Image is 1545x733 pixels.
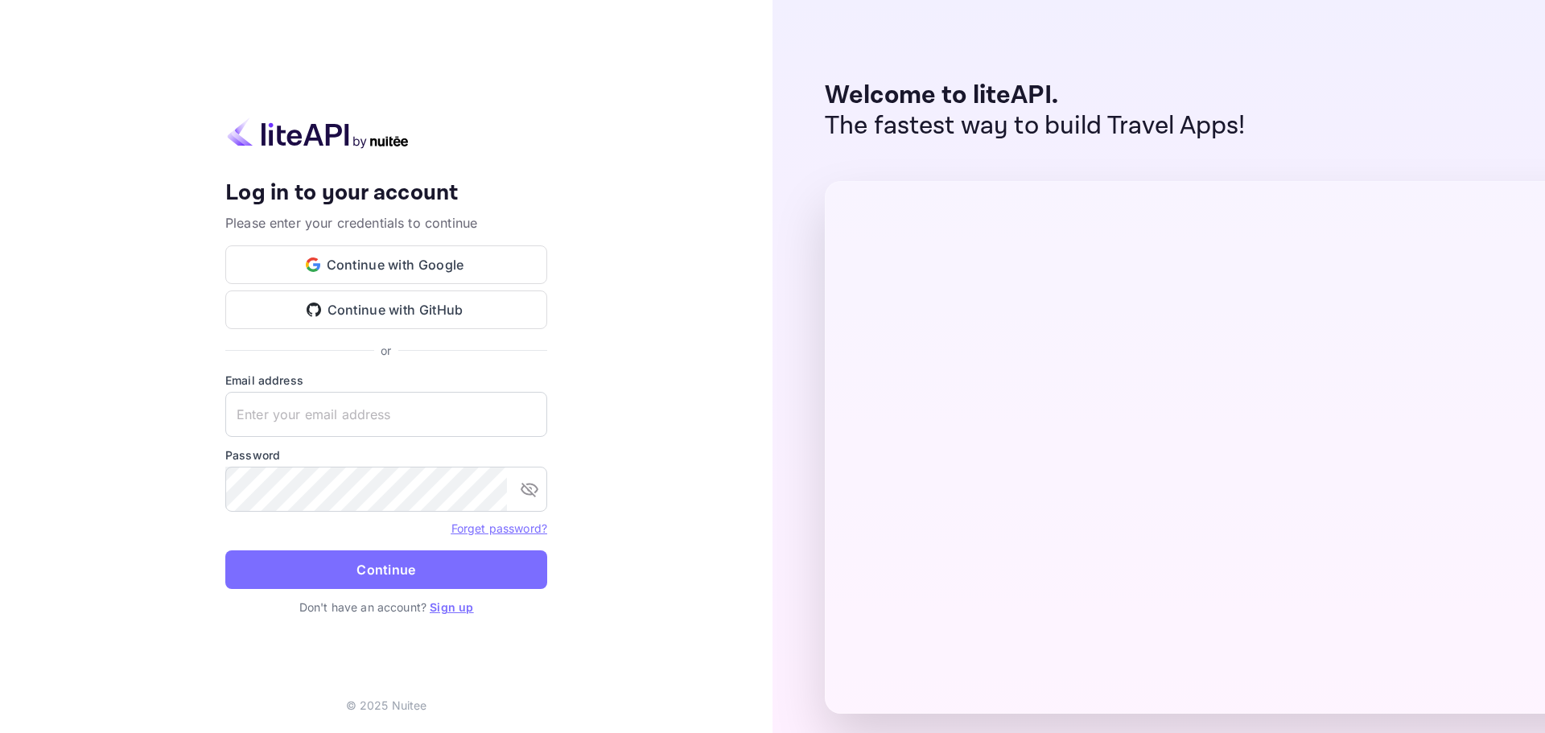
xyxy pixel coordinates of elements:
button: Continue [225,550,547,589]
a: Forget password? [451,520,547,536]
a: Forget password? [451,521,547,535]
a: Sign up [430,600,473,614]
input: Enter your email address [225,392,547,437]
p: Welcome to liteAPI. [825,80,1246,111]
p: © 2025 Nuitee [346,697,427,714]
label: Email address [225,372,547,389]
p: or [381,342,391,359]
h4: Log in to your account [225,179,547,208]
button: Continue with Google [225,245,547,284]
p: Please enter your credentials to continue [225,213,547,233]
p: Don't have an account? [225,599,547,616]
button: Continue with GitHub [225,290,547,329]
button: toggle password visibility [513,473,546,505]
img: liteapi [225,117,410,149]
p: The fastest way to build Travel Apps! [825,111,1246,142]
label: Password [225,447,547,463]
